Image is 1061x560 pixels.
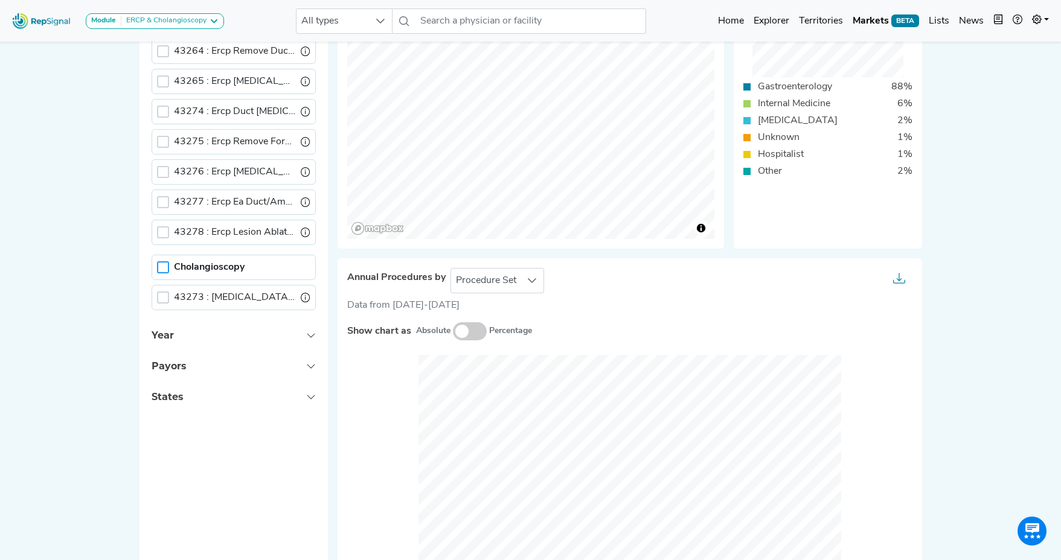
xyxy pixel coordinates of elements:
div: Other [751,164,789,179]
button: States [139,381,328,412]
button: ModuleERCP & Cholangioscopy [86,13,224,29]
label: Ercp Stent Exchange W/Dilate [174,165,296,179]
a: MarketsBETA [848,9,924,33]
a: News [954,9,989,33]
a: Home [713,9,749,33]
a: Mapbox logo [351,221,404,235]
label: Ercp Lithotripsy Calculi [174,74,296,89]
a: Territories [794,9,848,33]
div: 2% [890,164,920,179]
label: Ercp Lesion Ablate W/Dilate [174,225,296,240]
button: Intel Book [989,9,1008,33]
div: 88% [884,80,920,94]
button: Toggle attribution [694,221,708,235]
div: Unknown [751,130,807,145]
small: Absolute [416,325,450,337]
label: Ercp Ea Duct/Ampulla Dilate [174,195,296,209]
div: Gastroenterology [751,80,839,94]
span: Year [152,329,174,341]
button: Payors [139,351,328,381]
strong: Module [91,17,116,24]
span: BETA [891,14,919,27]
label: Ercp Duct Stent Placement [174,104,296,119]
span: All types [297,9,369,33]
a: Lists [924,9,954,33]
label: Ercp Remove Duct Calculi [174,44,296,59]
div: ERCP & Cholangioscopy [121,16,207,26]
div: 2% [890,113,920,128]
span: Toggle attribution [697,221,705,235]
label: Endoscopic Pancreatoscopy [174,290,296,305]
button: Export as... [886,269,912,293]
div: Hospitalist [751,147,811,162]
label: Cholangioscopy [174,260,245,275]
input: Search a physician or facility [415,8,646,34]
a: Explorer [749,9,794,33]
label: Ercp Remove Forgn Body Duct [174,135,296,149]
small: Percentage [489,325,532,337]
div: Data from [DATE]-[DATE] [347,298,912,313]
span: Payors [152,360,186,372]
span: Annual Procedures by [347,272,446,284]
div: Internal Medicine [751,97,838,111]
label: Show chart as [347,324,411,339]
div: 1% [890,147,920,162]
div: [MEDICAL_DATA] [751,113,845,128]
span: Procedure Set [451,269,521,293]
div: 6% [890,97,920,111]
span: States [152,391,183,402]
div: 1% [890,130,920,145]
button: Year [139,320,328,351]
